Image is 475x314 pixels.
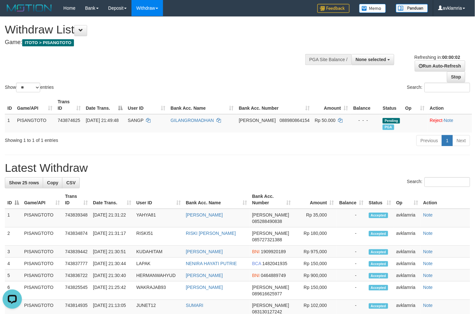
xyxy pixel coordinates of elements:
th: Bank Acc. Number: activate to sort column ascending [236,96,312,114]
td: avklamria [394,246,421,258]
span: Copy 088980864154 to clipboard [280,118,310,123]
th: Trans ID: activate to sort column ascending [55,96,83,114]
td: 1 [5,209,22,227]
img: MOTION_logo.png [5,3,54,13]
label: Search: [407,83,470,92]
th: Amount: activate to sort column ascending [312,96,351,114]
a: RISKI [PERSON_NAME] [186,231,236,236]
td: avklamria [394,258,421,270]
td: [DATE] 21:31:17 [90,227,134,246]
span: [PERSON_NAME] [252,231,289,236]
th: Op: activate to sort column ascending [394,190,421,209]
span: Refreshing in: [415,55,460,60]
td: 743834874 [62,227,90,246]
td: Rp 150,000 [293,282,337,300]
a: [PERSON_NAME] [186,212,223,217]
td: 743837777 [62,258,90,270]
th: Trans ID: activate to sort column ascending [62,190,90,209]
td: 4 [5,258,22,270]
th: Game/API: activate to sort column ascending [14,96,55,114]
span: SANGP [128,118,144,123]
td: PISANGTOTO [22,270,62,282]
a: [PERSON_NAME] [186,249,223,254]
td: [DATE] 21:31:22 [90,209,134,227]
td: PISANGTOTO [22,246,62,258]
span: Accepted [369,231,388,236]
td: - [337,270,366,282]
th: Status: activate to sort column ascending [366,190,394,209]
span: BNI [252,273,260,278]
a: Show 25 rows [5,177,43,188]
td: - [337,258,366,270]
th: ID [5,96,14,114]
td: PISANGTOTO [22,282,62,300]
td: 1 [5,114,14,133]
a: Note [423,249,433,254]
td: [DATE] 21:30:40 [90,270,134,282]
span: [PERSON_NAME] [252,285,289,290]
img: panduan.png [396,4,428,13]
a: Note [423,212,433,217]
span: BNI [252,249,260,254]
span: Accepted [369,303,388,309]
th: Status [380,96,403,114]
div: Showing 1 to 1 of 1 entries [5,134,193,143]
a: Note [423,273,433,278]
a: Note [444,118,453,123]
a: CSV [62,177,80,188]
h4: Game: [5,39,310,46]
span: Pending [383,118,400,124]
td: YAHYA81 [134,209,183,227]
td: Rp 35,000 [293,209,337,227]
td: 743836722 [62,270,90,282]
a: 1 [442,135,453,146]
span: [PERSON_NAME] [252,303,289,308]
span: Show 25 rows [9,180,39,185]
span: Accepted [369,273,388,279]
a: Stop [447,71,465,82]
td: 3 [5,246,22,258]
a: Note [423,285,433,290]
td: WAKRAJAB93 [134,282,183,300]
td: Rp 975,000 [293,246,337,258]
td: avklamria [394,270,421,282]
td: PISANGTOTO [22,258,62,270]
span: Copy 1482041935 to clipboard [262,261,288,266]
th: Bank Acc. Name: activate to sort column ascending [168,96,236,114]
span: [PERSON_NAME] [239,118,276,123]
span: [PERSON_NAME] [252,212,289,217]
a: NENIRA HAYATI PUTRIE [186,261,237,266]
h1: Latest Withdraw [5,162,470,174]
td: LAPAK [134,258,183,270]
td: Rp 150,000 [293,258,337,270]
td: 5 [5,270,22,282]
img: Feedback.jpg [317,4,350,13]
span: PGA [383,125,394,130]
td: - [337,282,366,300]
a: SUMARI [186,303,203,308]
td: [DATE] 21:30:44 [90,258,134,270]
button: Open LiveChat chat widget [3,3,22,22]
a: [PERSON_NAME] [186,273,223,278]
th: Balance: activate to sort column ascending [337,190,366,209]
td: Rp 900,000 [293,270,337,282]
span: ITOTO > PISANGTOTO [22,39,74,46]
span: Accepted [369,213,388,218]
label: Search: [407,177,470,187]
td: 2 [5,227,22,246]
span: Accepted [369,285,388,291]
span: Copy 0464889749 to clipboard [261,273,286,278]
th: Bank Acc. Name: activate to sort column ascending [183,190,250,209]
a: Note [423,303,433,308]
span: Accepted [369,249,388,255]
th: User ID: activate to sort column ascending [125,96,168,114]
input: Search: [425,83,470,92]
th: User ID: activate to sort column ascending [134,190,183,209]
th: Action [421,190,470,209]
th: Balance [351,96,380,114]
a: Next [452,135,470,146]
span: 743874625 [58,118,80,123]
td: - [337,227,366,246]
div: PGA Site Balance / [305,54,352,65]
th: Amount: activate to sort column ascending [293,190,337,209]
